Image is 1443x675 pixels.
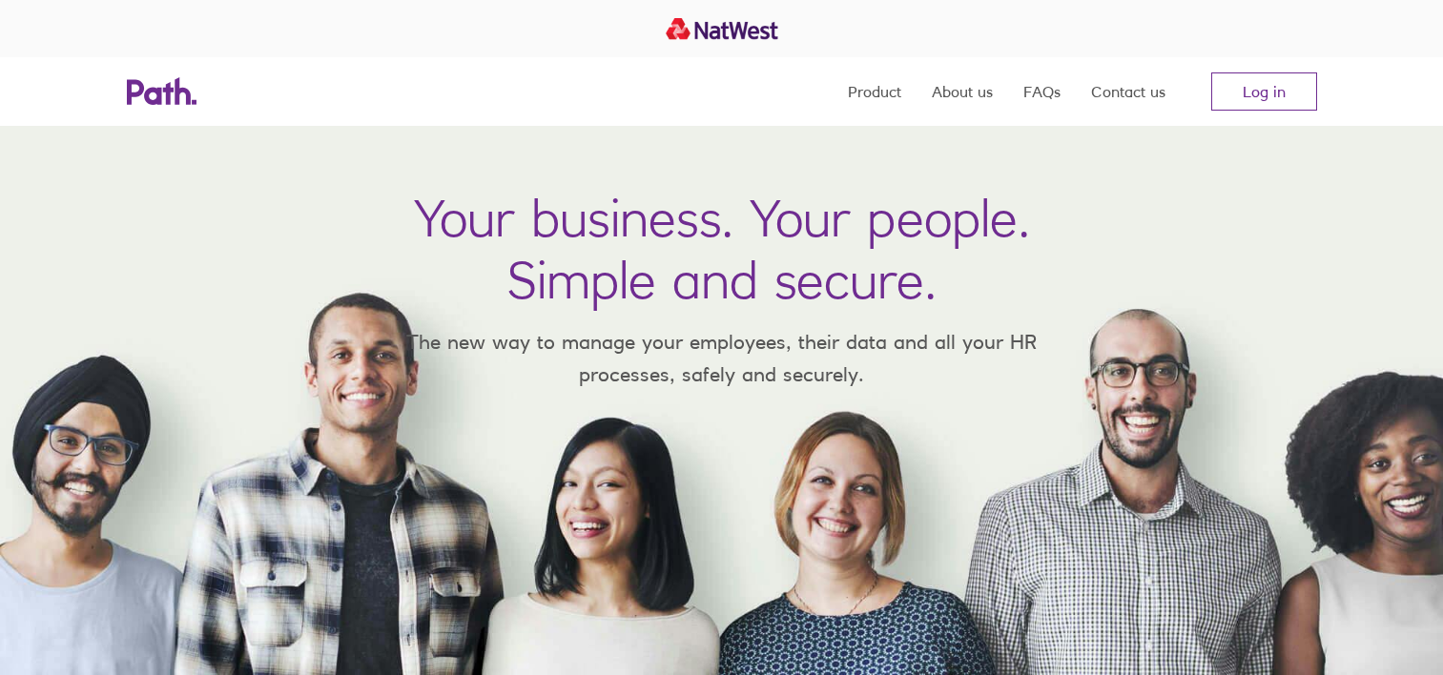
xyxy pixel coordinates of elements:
[932,57,993,126] a: About us
[848,57,901,126] a: Product
[1023,57,1061,126] a: FAQs
[414,187,1030,311] h1: Your business. Your people. Simple and secure.
[1091,57,1165,126] a: Contact us
[1211,72,1317,111] a: Log in
[379,326,1065,390] p: The new way to manage your employees, their data and all your HR processes, safely and securely.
